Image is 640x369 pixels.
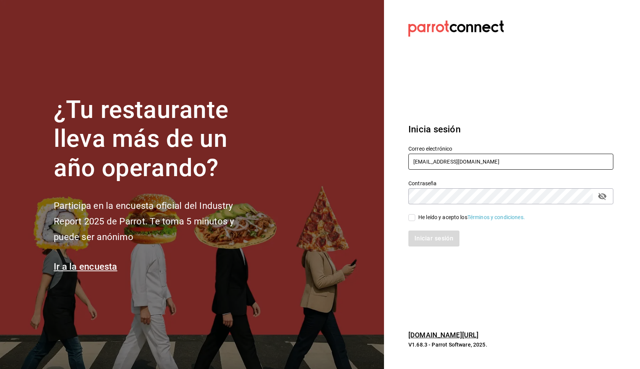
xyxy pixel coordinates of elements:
a: Términos y condiciones. [467,214,525,220]
button: passwordField [596,190,609,203]
p: V1.68.3 - Parrot Software, 2025. [408,341,613,348]
h2: Participa en la encuesta oficial del Industry Report 2025 de Parrot. Te toma 5 minutos y puede se... [54,198,259,245]
label: Contraseña [408,180,613,186]
div: He leído y acepto los [418,213,525,221]
input: Ingresa tu correo electrónico [408,154,613,170]
h1: ¿Tu restaurante lleva más de un año operando? [54,95,259,183]
h3: Inicia sesión [408,122,613,136]
a: [DOMAIN_NAME][URL] [408,331,478,339]
a: Ir a la encuesta [54,261,117,272]
label: Correo electrónico [408,146,613,151]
